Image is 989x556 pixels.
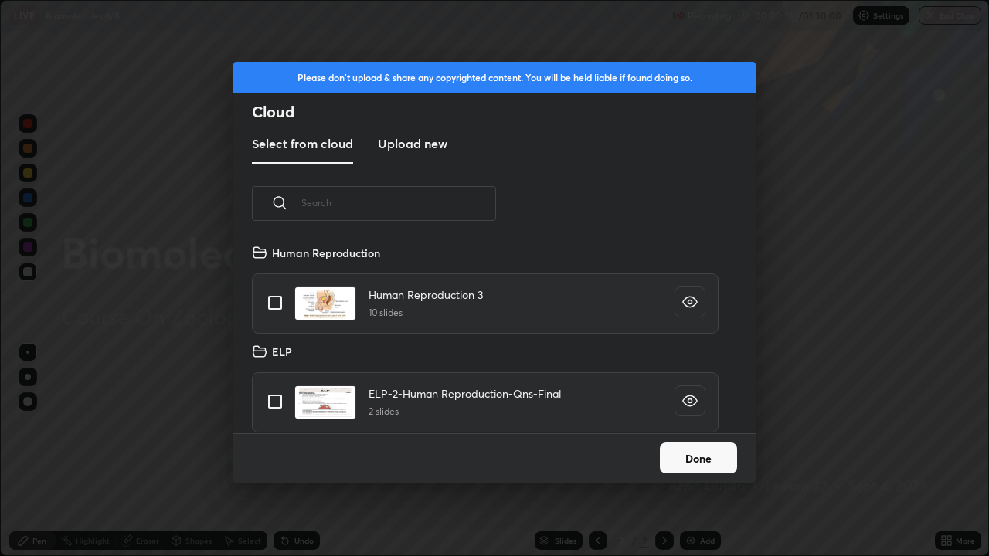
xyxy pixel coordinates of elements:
[301,170,496,236] input: Search
[369,306,483,320] h5: 10 slides
[272,344,292,360] h4: ELP
[252,102,756,122] h2: Cloud
[294,385,356,419] img: 1683760168683LMM.pdf
[252,134,353,153] h3: Select from cloud
[294,286,356,320] img: 1683347003ZOFEMG.pdf
[660,442,737,473] button: Done
[272,245,380,261] h4: Human Reproduction
[233,239,737,433] div: grid
[233,62,756,93] div: Please don't upload & share any copyrighted content. You will be held liable if found doing so.
[369,405,561,419] h5: 2 slides
[369,385,561,402] h4: ELP-2-Human Reproduction-Qns-Final
[369,286,483,303] h4: Human Reproduction 3
[378,134,447,153] h3: Upload new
